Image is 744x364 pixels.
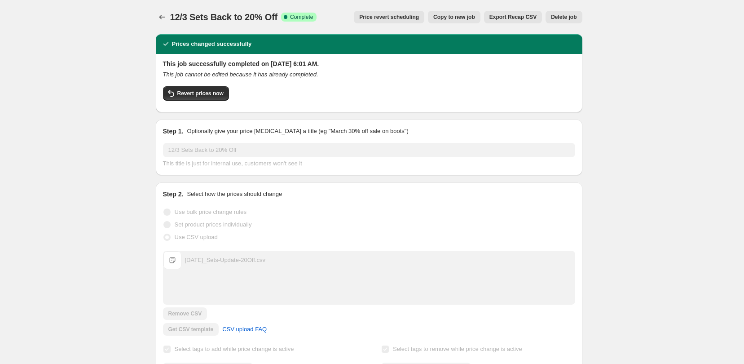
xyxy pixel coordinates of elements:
span: Use bulk price change rules [175,209,247,215]
h2: Prices changed successfully [172,40,252,49]
div: [DATE]_Sets-Update-20Off.csv [185,256,265,265]
span: CSV upload FAQ [222,325,267,334]
a: CSV upload FAQ [217,322,272,337]
span: This title is just for internal use, customers won't see it [163,160,302,167]
button: Price revert scheduling [354,11,424,23]
p: Optionally give your price [MEDICAL_DATA] a title (eg "March 30% off sale on boots") [187,127,408,136]
button: Price change jobs [156,11,168,23]
button: Delete job [546,11,582,23]
button: Copy to new job [428,11,480,23]
span: Use CSV upload [175,234,218,240]
span: Price revert scheduling [359,13,419,21]
h2: Step 2. [163,190,184,199]
h2: This job successfully completed on [DATE] 6:01 AM. [163,59,575,68]
button: Revert prices now [163,86,229,101]
span: Export Recap CSV [489,13,537,21]
input: 30% off holiday sale [163,143,575,157]
span: Copy to new job [433,13,475,21]
span: Complete [290,13,313,21]
i: This job cannot be edited because it has already completed. [163,71,318,78]
span: Delete job [551,13,577,21]
p: Select how the prices should change [187,190,282,199]
span: Select tags to remove while price change is active [393,346,522,352]
h2: Step 1. [163,127,184,136]
button: Export Recap CSV [484,11,542,23]
span: Select tags to add while price change is active [175,346,294,352]
span: Set product prices individually [175,221,252,228]
span: Revert prices now [177,90,224,97]
span: 12/3 Sets Back to 20% Off [170,12,278,22]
